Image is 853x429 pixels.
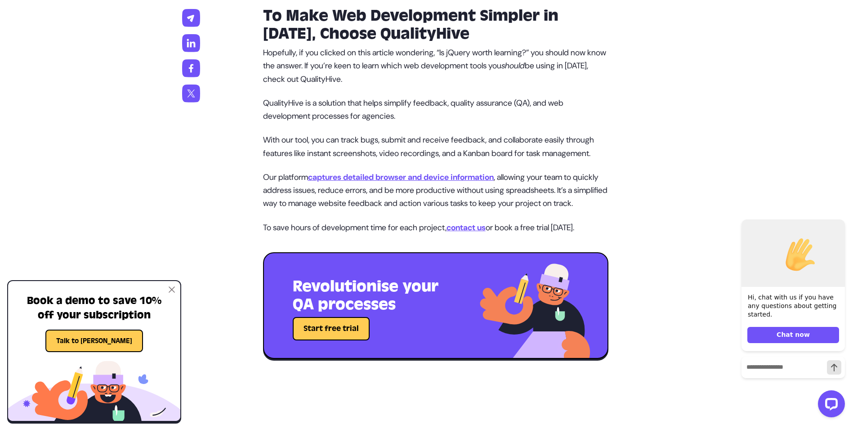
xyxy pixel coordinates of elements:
[263,221,608,234] p: To save hours of development time for each project, or book a free trial [DATE].
[263,46,608,86] p: Hopefully, if you clicked on this article wondering, “Is jQuery worth learning?” you should now k...
[45,330,143,352] button: Talk to [PERSON_NAME]
[263,134,608,160] p: With our tool, you can track bugs, submit and receive feedback, and collaborate easily through fe...
[293,277,450,313] h2: Revolutionise your QA processes
[734,211,849,425] iframe: LiveChat chat widget
[263,97,608,123] p: QualityHive is a solution that helps simplify feedback, quality assurance (QA), and web developme...
[447,222,486,233] a: contact us
[470,253,607,358] img: Bug tracking tool for web designers
[263,171,608,210] p: Our platform , allowing your team to quickly address issues, reduce errors, and be more productiv...
[45,336,143,345] a: Talk to [PERSON_NAME]
[263,6,558,44] strong: To Make Web Development Simpler in [DATE], Choose QualityHive
[501,60,525,71] em: should
[169,286,175,293] img: Close popup
[293,323,370,334] a: Start free trial
[21,294,168,322] h4: Book a demo to save 10% off your subscription
[293,317,370,340] button: Start free trial
[308,172,494,183] a: captures detailed browser and device information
